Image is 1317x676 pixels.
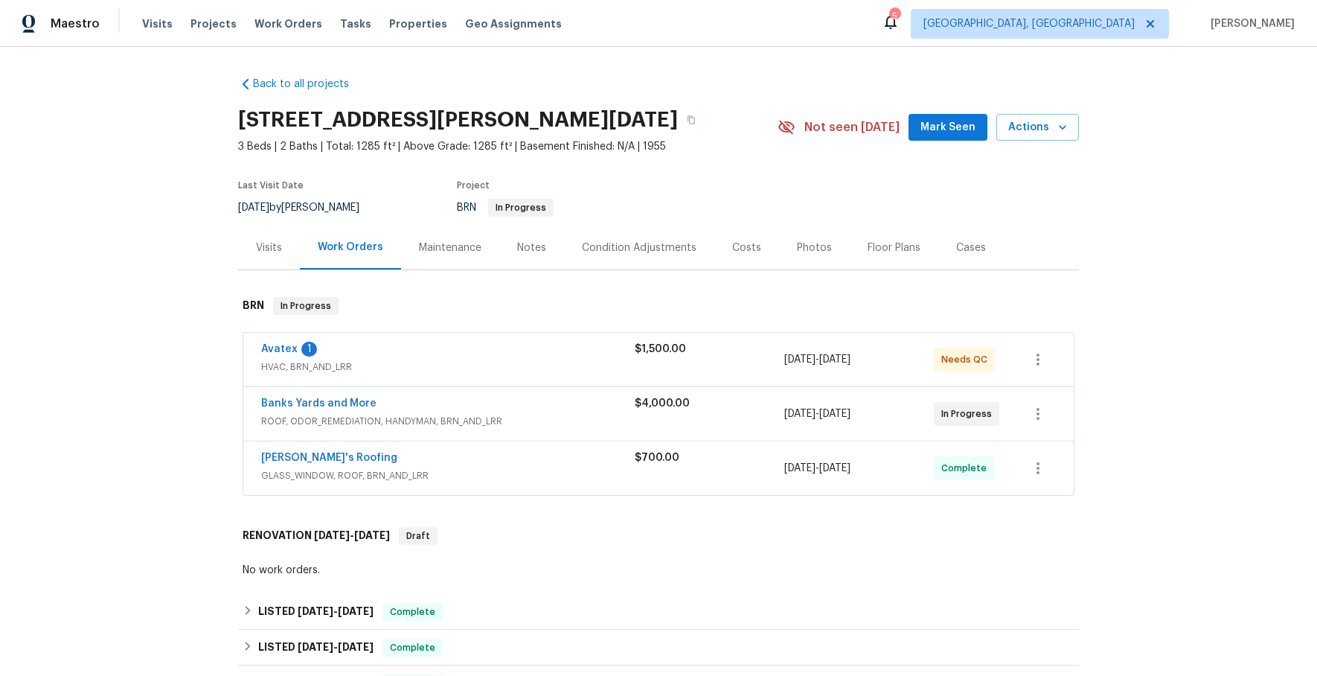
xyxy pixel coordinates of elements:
[419,240,481,255] div: Maintenance
[238,594,1079,630] div: LISTED [DATE]-[DATE]Complete
[258,603,374,621] h6: LISTED
[238,630,1079,666] div: LISTED [DATE]-[DATE]Complete
[258,639,374,657] h6: LISTED
[261,398,376,409] a: Banks Yards and More
[732,240,761,255] div: Costs
[819,409,850,419] span: [DATE]
[804,120,900,135] span: Not seen [DATE]
[298,606,333,616] span: [DATE]
[941,352,993,367] span: Needs QC
[340,19,371,29] span: Tasks
[797,240,832,255] div: Photos
[261,453,397,463] a: [PERSON_NAME]'s Roofing
[941,461,993,476] span: Complete
[261,360,635,374] span: HVAC, BRN_AND_LRR
[517,240,546,255] div: Notes
[238,203,269,213] span: [DATE]
[51,16,100,31] span: Maestro
[338,642,374,652] span: [DATE]
[256,240,282,255] div: Visits
[635,453,679,463] span: $700.00
[298,606,374,616] span: -
[261,344,298,354] a: Avatex
[909,114,987,141] button: Mark Seen
[243,297,264,315] h6: BRN
[238,112,678,127] h2: [STREET_ADDRESS][PERSON_NAME][DATE]
[261,414,635,429] span: ROOF, ODOR_REMEDIATION, HANDYMAN, BRN_AND_LRR
[238,282,1079,330] div: BRN In Progress
[314,530,350,541] span: [DATE]
[389,16,447,31] span: Properties
[298,642,333,652] span: [DATE]
[384,605,441,619] span: Complete
[354,530,390,541] span: [DATE]
[275,299,337,313] span: In Progress
[956,240,986,255] div: Cases
[238,77,381,92] a: Back to all projects
[314,530,390,541] span: -
[384,640,441,655] span: Complete
[1008,118,1067,137] span: Actions
[301,342,317,357] div: 1
[238,181,304,190] span: Last Visit Date
[784,352,850,367] span: -
[1205,16,1295,31] span: [PERSON_NAME]
[190,16,237,31] span: Projects
[298,642,374,652] span: -
[261,468,635,483] span: GLASS_WINDOW, ROOF, BRN_AND_LRR
[819,354,850,365] span: [DATE]
[142,16,173,31] span: Visits
[941,406,998,421] span: In Progress
[457,181,490,190] span: Project
[784,463,815,473] span: [DATE]
[635,344,686,354] span: $1,500.00
[889,9,900,24] div: 5
[238,199,377,217] div: by [PERSON_NAME]
[784,409,815,419] span: [DATE]
[819,463,850,473] span: [DATE]
[318,240,383,255] div: Work Orders
[920,118,975,137] span: Mark Seen
[923,16,1135,31] span: [GEOGRAPHIC_DATA], [GEOGRAPHIC_DATA]
[996,114,1079,141] button: Actions
[784,406,850,421] span: -
[490,203,552,212] span: In Progress
[784,461,850,476] span: -
[784,354,815,365] span: [DATE]
[678,106,705,133] button: Copy Address
[243,527,390,545] h6: RENOVATION
[635,398,690,409] span: $4,000.00
[868,240,920,255] div: Floor Plans
[582,240,696,255] div: Condition Adjustments
[238,139,778,154] span: 3 Beds | 2 Baths | Total: 1285 ft² | Above Grade: 1285 ft² | Basement Finished: N/A | 1955
[243,563,1074,578] div: No work orders.
[238,512,1079,560] div: RENOVATION [DATE]-[DATE]Draft
[338,606,374,616] span: [DATE]
[400,529,436,543] span: Draft
[457,203,554,213] span: BRN
[465,16,562,31] span: Geo Assignments
[254,16,322,31] span: Work Orders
